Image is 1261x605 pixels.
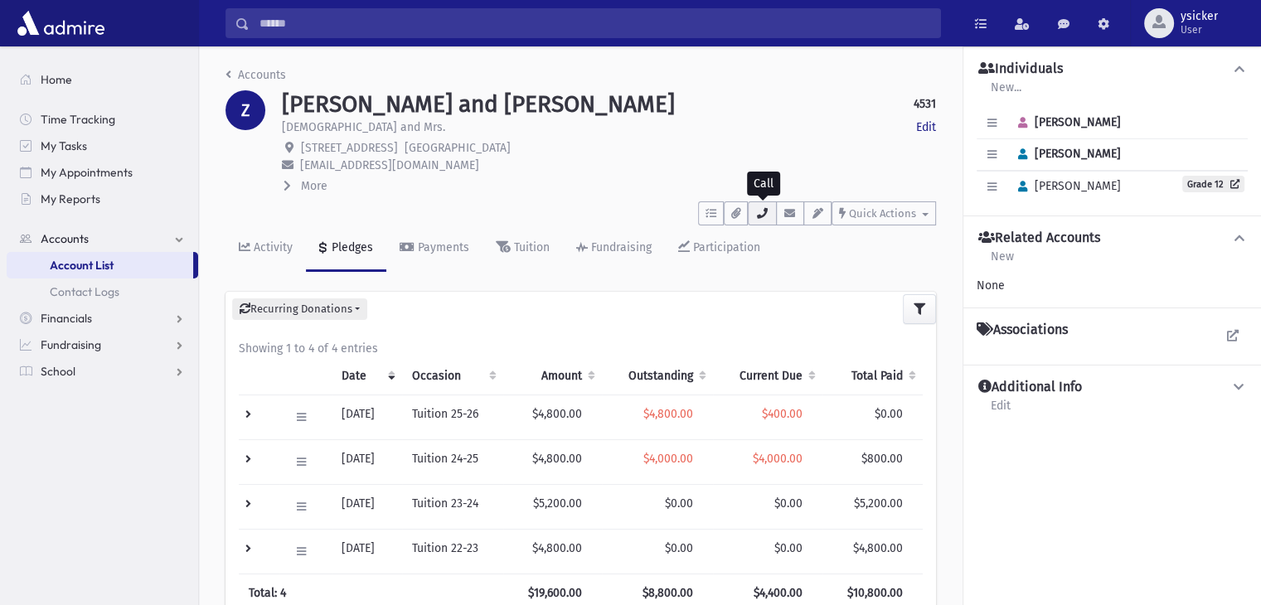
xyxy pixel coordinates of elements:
[332,529,402,574] td: [DATE]
[665,496,693,511] span: $0.00
[643,407,693,421] span: $4,800.00
[747,172,780,196] div: Call
[762,407,803,421] span: $400.00
[713,357,822,395] th: Current Due: activate to sort column ascending
[301,179,327,193] span: More
[977,277,1248,294] div: None
[415,240,469,254] div: Payments
[977,379,1248,396] button: Additional Info
[990,396,1011,426] a: Edit
[7,225,198,252] a: Accounts
[665,541,693,555] span: $0.00
[232,298,367,320] button: Recurring Donations
[402,484,503,529] td: Tuition 23-24
[849,207,916,220] span: Quick Actions
[405,141,511,155] span: [GEOGRAPHIC_DATA]
[643,452,693,466] span: $4,000.00
[916,119,936,136] a: Edit
[7,106,198,133] a: Time Tracking
[1181,23,1218,36] span: User
[328,240,373,254] div: Pledges
[483,225,563,272] a: Tuition
[503,357,602,395] th: Amount: activate to sort column ascending
[7,278,198,305] a: Contact Logs
[977,322,1068,338] h4: Associations
[563,225,665,272] a: Fundraising
[7,186,198,212] a: My Reports
[402,529,503,574] td: Tuition 22-23
[332,357,402,395] th: Date: activate to sort column ascending
[503,394,602,439] td: $4,800.00
[226,90,265,130] div: Z
[41,231,89,246] span: Accounts
[854,496,903,511] span: $5,200.00
[282,119,445,136] p: [DEMOGRAPHIC_DATA] and Mrs.
[503,529,602,574] td: $4,800.00
[853,541,903,555] span: $4,800.00
[50,284,119,299] span: Contact Logs
[41,311,92,326] span: Financials
[503,484,602,529] td: $5,200.00
[13,7,109,40] img: AdmirePro
[753,452,803,466] span: $4,000.00
[226,225,306,272] a: Activity
[875,407,903,421] span: $0.00
[977,230,1248,247] button: Related Accounts
[7,332,198,358] a: Fundraising
[41,112,115,127] span: Time Tracking
[402,357,503,395] th: Occasion : activate to sort column ascending
[402,439,503,484] td: Tuition 24-25
[226,66,286,90] nav: breadcrumb
[7,66,198,93] a: Home
[332,439,402,484] td: [DATE]
[282,90,675,119] h1: [PERSON_NAME] and [PERSON_NAME]
[41,337,101,352] span: Fundraising
[503,439,602,484] td: $4,800.00
[978,60,1063,78] h4: Individuals
[978,379,1082,396] h4: Additional Info
[306,225,386,272] a: Pledges
[978,230,1100,247] h4: Related Accounts
[690,240,760,254] div: Participation
[7,358,198,385] a: School
[41,165,133,180] span: My Appointments
[7,159,198,186] a: My Appointments
[41,364,75,379] span: School
[332,394,402,439] td: [DATE]
[250,8,940,38] input: Search
[1011,179,1121,193] span: [PERSON_NAME]
[1182,176,1244,192] a: Grade 12
[41,138,87,153] span: My Tasks
[665,225,774,272] a: Participation
[332,484,402,529] td: [DATE]
[50,258,114,273] span: Account List
[774,496,803,511] span: $0.00
[602,357,713,395] th: Outstanding: activate to sort column ascending
[7,305,198,332] a: Financials
[226,68,286,82] a: Accounts
[282,177,329,195] button: More
[822,357,923,395] th: Total Paid: activate to sort column ascending
[250,240,293,254] div: Activity
[7,252,193,278] a: Account List
[774,541,803,555] span: $0.00
[588,240,652,254] div: Fundraising
[41,191,100,206] span: My Reports
[832,201,936,225] button: Quick Actions
[386,225,483,272] a: Payments
[977,60,1248,78] button: Individuals
[990,78,1022,108] a: New...
[990,247,1015,277] a: New
[1181,10,1218,23] span: ysicker
[914,95,936,113] strong: 4531
[861,452,903,466] span: $800.00
[300,158,479,172] span: [EMAIL_ADDRESS][DOMAIN_NAME]
[511,240,550,254] div: Tuition
[1011,147,1121,161] span: [PERSON_NAME]
[239,340,923,357] div: Showing 1 to 4 of 4 entries
[301,141,398,155] span: [STREET_ADDRESS]
[1011,115,1121,129] span: [PERSON_NAME]
[402,394,503,439] td: Tuition 25-26
[7,133,198,159] a: My Tasks
[41,72,72,87] span: Home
